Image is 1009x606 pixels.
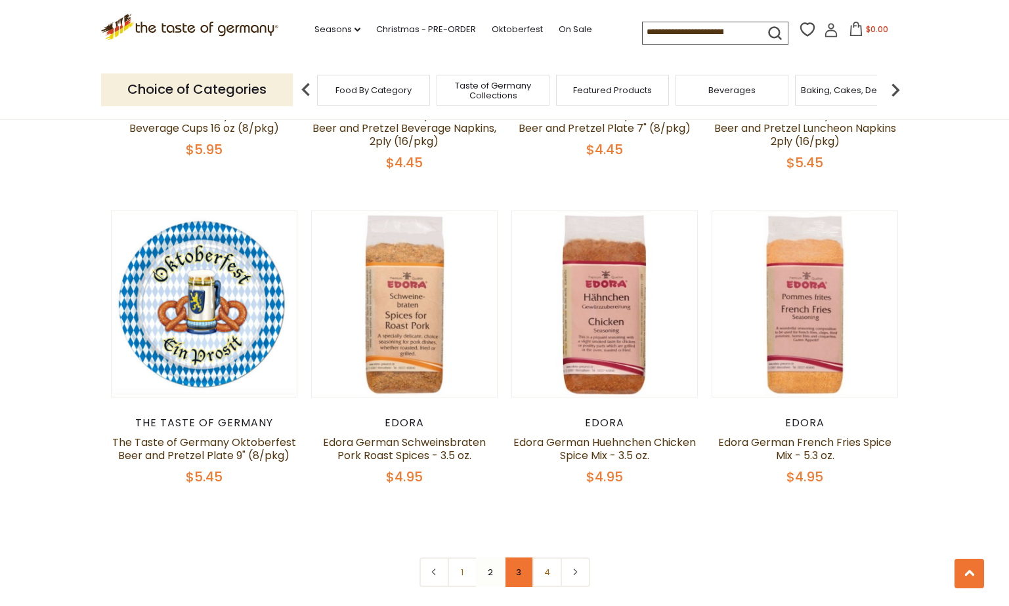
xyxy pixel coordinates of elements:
span: $4.45 [586,140,623,159]
a: Edora German Huehnchen Chicken Spice Mix - 3.5 oz. [513,435,696,463]
span: $0.00 [866,24,888,35]
span: $5.95 [186,140,223,159]
a: Oktoberfest [492,22,543,37]
p: Choice of Categories [101,73,293,106]
a: Seasons [314,22,360,37]
button: $0.00 [841,22,897,41]
div: Edora [712,416,899,430]
a: The Taste of Germany Oktoberfest Beer and Pretzel Plate 7" (8/pkg) [513,108,697,136]
a: The Taste of Germany Oktoberfest Beer and Pretzel Luncheon Napkins 2ply (16/pkg) [713,108,897,149]
a: Christmas - PRE-ORDER [376,22,476,37]
a: 1 [448,557,477,587]
a: 3 [504,557,534,587]
a: Edora German Schweinsbraten Pork Roast Spices - 3.5 oz. [323,435,486,463]
a: On Sale [559,22,592,37]
a: Baking, Cakes, Desserts [801,85,903,95]
a: Edora German French Fries Spice Mix - 5.3 oz. [718,435,891,463]
div: Edora [511,416,698,430]
a: 4 [532,557,562,587]
div: The Taste of Germany [111,416,298,430]
span: $5.45 [186,468,223,486]
img: Edora German French Fries Spice Mix - 5.3 oz. [712,211,898,397]
a: Taste of Germany Collections [440,81,546,100]
span: $4.95 [386,468,423,486]
a: Food By Category [335,85,412,95]
a: Featured Products [573,85,652,95]
a: Beverages [708,85,756,95]
span: $4.45 [386,153,423,172]
img: Edora German Huehnchen Chicken Spice Mix - 3.5 oz. [512,211,698,397]
span: $4.95 [586,468,623,486]
span: $4.95 [786,468,823,486]
img: next arrow [882,77,909,103]
a: The Taste of Germany Oktoberfest Beverage Cups 16 oz (8/pkg) [112,108,296,136]
img: The Taste of Germany Oktoberfest Beer and Pretzel Plate 9" (8/pkg) [112,211,297,395]
a: The Taste of Germany Oktoberfest Beer and Pretzel Plate 9" (8/pkg) [112,435,296,463]
img: previous arrow [293,77,319,103]
img: Edora German Schweinsbraten Pork Roast Spices - 3.5 oz. [312,211,498,397]
a: The Taste of Germany Oktoberfest Beer and Pretzel Beverage Napkins, 2ply (16/pkg) [312,108,496,149]
span: $5.45 [786,153,823,172]
div: Edora [311,416,498,430]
